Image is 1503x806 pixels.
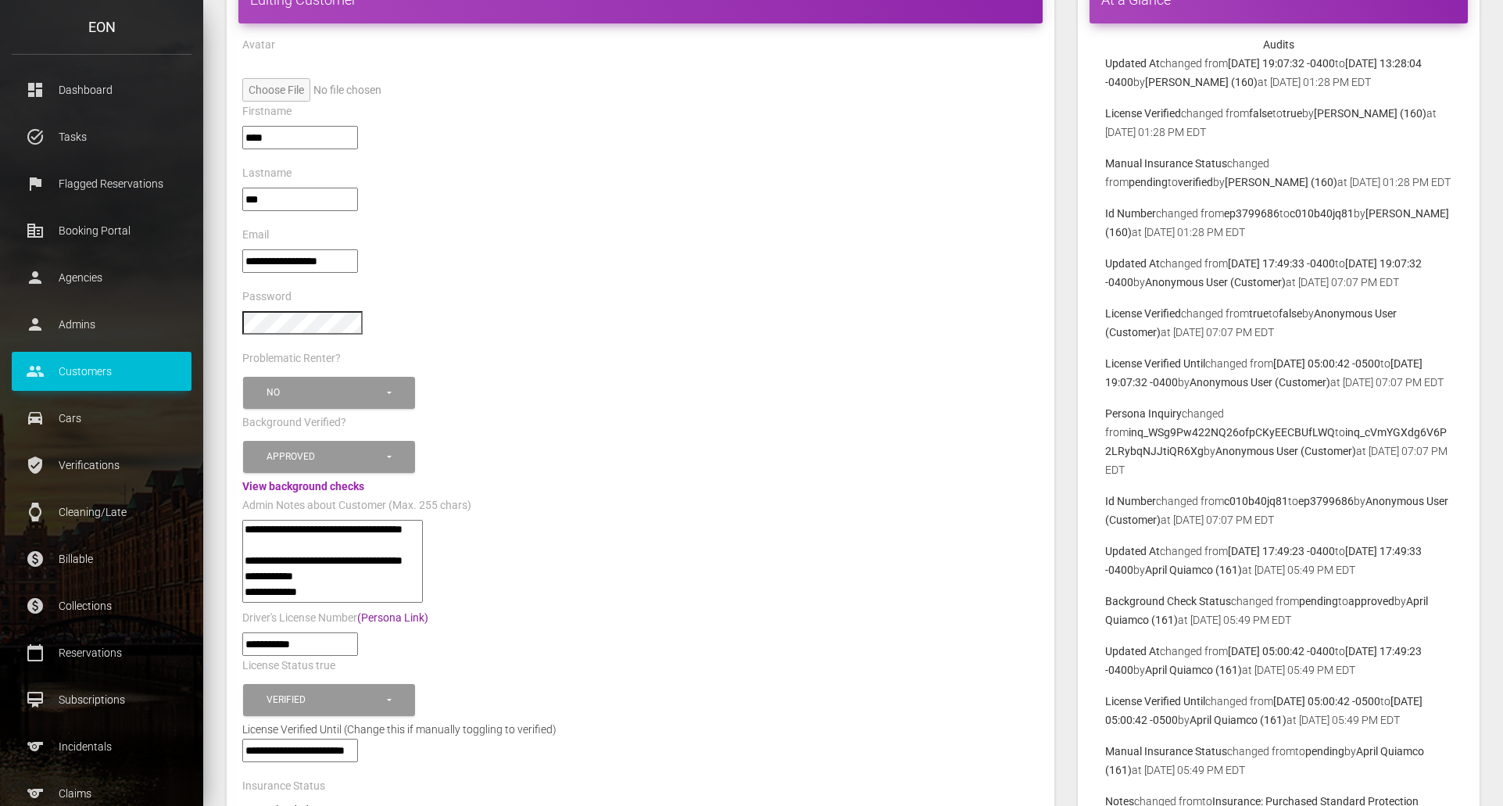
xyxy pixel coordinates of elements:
b: pending [1299,595,1338,607]
p: changed from to by at [DATE] 05:49 PM EDT [1105,642,1452,679]
b: Updated At [1105,257,1160,270]
strong: Audits [1263,38,1294,51]
p: Incidentals [23,735,180,758]
b: [DATE] 05:00:42 -0400 [1228,645,1335,657]
a: corporate_fare Booking Portal [12,211,191,250]
label: Firstname [242,104,292,120]
label: Email [242,227,269,243]
b: [DATE] 17:49:23 -0400 [1228,545,1335,557]
b: License Verified [1105,107,1181,120]
b: false [1249,107,1272,120]
a: watch Cleaning/Late [12,493,191,532]
b: Background Check Status [1105,595,1231,607]
p: Subscriptions [23,688,180,711]
p: Cleaning/Late [23,500,180,524]
p: Dashboard [23,78,180,102]
a: sports Incidentals [12,727,191,766]
button: No [243,377,415,409]
a: card_membership Subscriptions [12,680,191,719]
b: true [1249,307,1269,320]
b: Anonymous User (Customer) [1190,376,1330,389]
b: Id Number [1105,495,1156,507]
p: changed from to by at [DATE] 05:49 PM EDT [1105,592,1452,629]
b: ep3799686 [1298,495,1354,507]
p: changed from to by at [DATE] 07:07 PM EDT [1105,304,1452,342]
b: Manual Insurance Status [1105,745,1227,758]
p: changed from to by at [DATE] 05:49 PM EDT [1105,742,1452,779]
b: false [1279,307,1302,320]
label: Password [242,289,292,305]
b: [PERSON_NAME] (160) [1145,76,1258,88]
p: Verifications [23,453,180,477]
button: Approved [243,441,415,473]
p: Tasks [23,125,180,149]
p: changed from to by at [DATE] 01:28 PM EDT [1105,204,1452,242]
p: changed from to by at [DATE] 01:28 PM EDT [1105,104,1452,141]
a: (Persona Link) [357,611,428,624]
a: person Admins [12,305,191,344]
a: dashboard Dashboard [12,70,191,109]
a: flag Flagged Reservations [12,164,191,203]
b: Anonymous User (Customer) [1215,445,1356,457]
div: No [267,386,385,399]
b: pending [1305,745,1344,758]
b: Id Number [1105,207,1156,220]
p: Admins [23,313,180,336]
a: people Customers [12,352,191,391]
label: Admin Notes about Customer (Max. 255 chars) [242,498,471,514]
b: ep3799686 [1224,207,1279,220]
b: April Quiamco (161) [1145,664,1242,676]
label: Avatar [242,38,275,53]
b: verified [1178,176,1213,188]
b: April Quiamco (161) [1190,714,1286,726]
p: Booking Portal [23,219,180,242]
label: Driver's License Number [242,611,428,626]
p: Agencies [23,266,180,289]
a: drive_eta Cars [12,399,191,438]
label: Lastname [242,166,292,181]
button: Verified [243,684,415,716]
b: Updated At [1105,545,1160,557]
b: [DATE] 17:49:33 -0400 [1228,257,1335,270]
b: c010b40jq81 [1224,495,1288,507]
b: [PERSON_NAME] (160) [1225,176,1337,188]
div: Verified [267,693,385,707]
b: [DATE] 19:07:32 -0400 [1228,57,1335,70]
b: pending [1129,176,1168,188]
b: License Verified Until [1105,695,1205,707]
p: Flagged Reservations [23,172,180,195]
b: inq_WSg9Pw422NQ26ofpCKyEECBUfLWQ [1129,426,1335,439]
b: License Verified Until [1105,357,1205,370]
b: [DATE] 05:00:42 -0500 [1273,695,1380,707]
a: paid Collections [12,586,191,625]
a: calendar_today Reservations [12,633,191,672]
label: License Status true [242,658,335,674]
b: Manual Insurance Status [1105,157,1227,170]
b: true [1283,107,1302,120]
b: [DATE] 05:00:42 -0500 [1273,357,1380,370]
p: Reservations [23,641,180,665]
a: person Agencies [12,258,191,297]
p: changed from to by at [DATE] 07:07 PM EDT [1105,354,1452,392]
p: changed from to by at [DATE] 07:07 PM EDT [1105,254,1452,292]
a: verified_user Verifications [12,446,191,485]
p: changed from to by at [DATE] 05:49 PM EDT [1105,542,1452,579]
div: Approved [267,450,385,464]
p: Billable [23,547,180,571]
b: License Verified [1105,307,1181,320]
p: changed from to by at [DATE] 01:28 PM EDT [1105,154,1452,192]
b: c010b40jq81 [1290,207,1354,220]
a: View background checks [242,480,364,493]
p: changed from to by at [DATE] 01:28 PM EDT [1105,54,1452,91]
div: License Verified Until (Change this if manually toggling to verified) [231,720,1050,739]
p: changed from to by at [DATE] 07:07 PM EDT [1105,404,1452,479]
b: Updated At [1105,57,1160,70]
b: [PERSON_NAME] (160) [1314,107,1426,120]
a: paid Billable [12,539,191,579]
label: Insurance Status [242,779,325,794]
b: Persona Inquiry [1105,407,1182,420]
b: April Quiamco (161) [1145,564,1242,576]
p: Claims [23,782,180,805]
p: Cars [23,407,180,430]
a: task_alt Tasks [12,117,191,156]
